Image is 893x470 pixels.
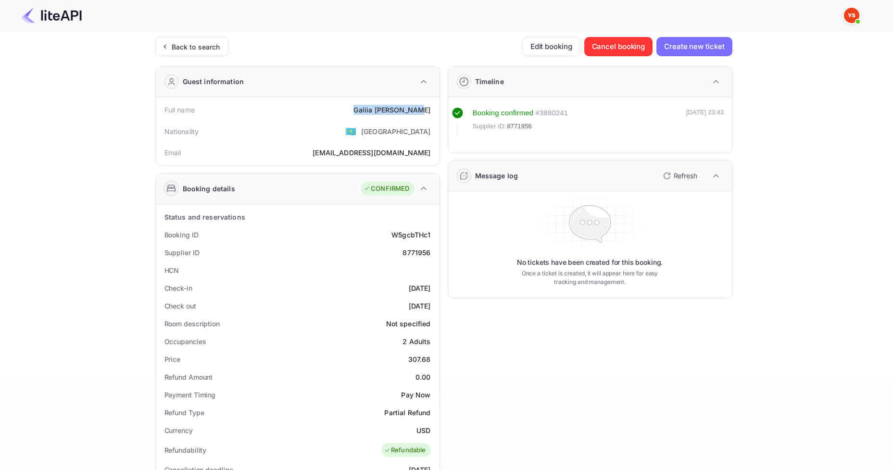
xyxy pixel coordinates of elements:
[686,108,724,136] div: [DATE] 23:43
[164,319,220,329] div: Room description
[475,171,518,181] div: Message log
[473,122,506,131] span: Supplier ID:
[164,212,245,222] div: Status and reservations
[164,336,206,346] div: Occupancies
[402,336,430,346] div: 2 Adults
[183,76,244,87] div: Guest information
[384,445,426,455] div: Refundable
[164,126,199,136] div: Nationality
[409,283,431,293] div: [DATE]
[415,372,431,382] div: 0.00
[391,230,430,240] div: W5gcbTHc1
[408,354,431,364] div: 307.68
[517,258,663,267] p: No tickets have been created for this booking.
[475,76,504,87] div: Timeline
[183,184,235,194] div: Booking details
[164,354,181,364] div: Price
[172,42,220,52] div: Back to search
[402,247,430,258] div: 8771956
[164,230,199,240] div: Booking ID
[345,123,356,140] span: United States
[164,148,181,158] div: Email
[164,425,193,435] div: Currency
[416,425,430,435] div: USD
[364,184,409,194] div: CONFIRMED
[584,37,653,56] button: Cancel booking
[164,445,207,455] div: Refundability
[164,301,196,311] div: Check out
[674,171,697,181] p: Refresh
[386,319,431,329] div: Not specified
[384,408,430,418] div: Partial Refund
[164,390,216,400] div: Payment Timing
[535,108,568,119] div: # 3880241
[353,105,430,115] div: Galiia [PERSON_NAME]
[507,122,532,131] span: 8771956
[164,265,179,275] div: HCN
[657,168,701,184] button: Refresh
[164,105,195,115] div: Full name
[164,247,200,258] div: Supplier ID
[514,269,666,286] p: Once a ticket is created, it will appear here for easy tracking and management.
[164,372,213,382] div: Refund Amount
[844,8,859,23] img: Yandex Support
[164,408,204,418] div: Refund Type
[313,148,430,158] div: [EMAIL_ADDRESS][DOMAIN_NAME]
[473,108,534,119] div: Booking confirmed
[409,301,431,311] div: [DATE]
[522,37,580,56] button: Edit booking
[656,37,732,56] button: Create new ticket
[21,8,82,23] img: LiteAPI Logo
[401,390,430,400] div: Pay Now
[361,126,431,136] div: [GEOGRAPHIC_DATA]
[164,283,192,293] div: Check-in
